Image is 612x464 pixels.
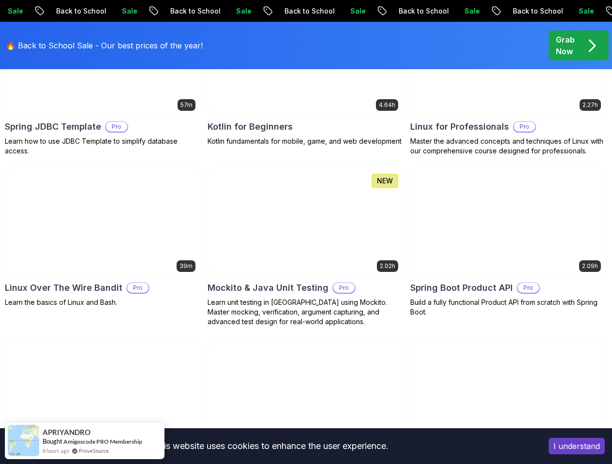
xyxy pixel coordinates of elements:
p: Grab Now [556,34,575,57]
p: Sale [99,6,130,16]
p: Sale [328,6,358,16]
a: Linux Over The Wire Bandit card39mLinux Over The Wire BanditProLearn the basics of Linux and Bash. [5,167,202,307]
img: Spring Boot Product API card [411,168,607,278]
p: 2.09h [582,262,598,270]
h2: Spring JDBC Template [5,120,101,134]
button: Accept cookies [549,438,605,454]
div: This website uses cookies to enhance the user experience. [7,435,534,457]
p: Learn the basics of Linux and Bash. [5,298,202,307]
p: Kotlin fundamentals for mobile, game, and web development [208,136,404,146]
p: Back to School [262,6,328,16]
span: APRIYANDRO [43,428,90,436]
img: Spring AI card [411,339,607,449]
h2: Kotlin for Beginners [208,120,293,134]
p: Sale [213,6,244,16]
img: Shell Scripting card [208,339,404,449]
a: Mockito & Java Unit Testing card2.02hNEWMockito & Java Unit TestingProLearn unit testing in [GEOG... [208,167,404,327]
p: Pro [333,283,355,293]
p: 2.27h [582,101,598,109]
img: Mockito & Java Unit Testing card [208,168,404,278]
p: Back to School [148,6,213,16]
p: Pro [518,283,539,293]
p: 57m [180,101,193,109]
p: Sale [442,6,473,16]
p: Learn unit testing in [GEOGRAPHIC_DATA] using Mockito. Master mocking, verification, argument cap... [208,298,404,327]
a: Kotlin for Beginners card4.64hKotlin for BeginnersKotlin fundamentals for mobile, game, and web d... [208,6,404,146]
a: Amigoscode PRO Membership [63,437,142,446]
p: 39m [179,262,193,270]
h2: Spring Boot Product API [410,281,513,295]
p: Pro [127,283,149,293]
img: Linux Over The Wire Bandit card [5,168,201,278]
span: 8 hours ago [43,447,69,455]
a: Spring JDBC Template card57mSpring JDBC TemplateProLearn how to use JDBC Template to simplify dat... [5,6,202,156]
p: 🔥 Back to School Sale - Our best prices of the year! [6,40,203,51]
h2: Linux Over The Wire Bandit [5,281,122,295]
img: React JS Developer Guide card [5,339,201,449]
p: Master the advanced concepts and techniques of Linux with our comprehensive course designed for p... [410,136,607,156]
p: Pro [106,122,127,132]
p: Pro [514,122,535,132]
h2: Mockito & Java Unit Testing [208,281,328,295]
p: 4.64h [379,101,395,109]
p: Back to School [490,6,556,16]
img: provesource social proof notification image [8,425,39,456]
p: Back to School [33,6,99,16]
p: Sale [556,6,587,16]
p: 2.02h [380,262,395,270]
a: ProveSource [79,447,109,455]
h2: Linux for Professionals [410,120,509,134]
p: NEW [377,176,393,186]
p: Build a fully functional Product API from scratch with Spring Boot. [410,298,607,317]
p: Back to School [376,6,442,16]
span: Bought [43,437,62,445]
a: Linux for Professionals card2.27hLinux for ProfessionalsProMaster the advanced concepts and techn... [410,6,607,156]
a: Spring Boot Product API card2.09hSpring Boot Product APIProBuild a fully functional Product API f... [410,167,607,317]
p: Learn how to use JDBC Template to simplify database access. [5,136,202,156]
